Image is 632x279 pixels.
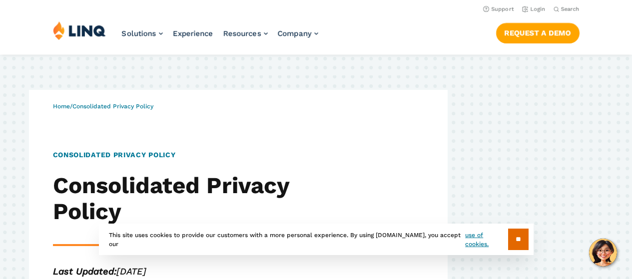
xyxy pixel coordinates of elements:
span: Solutions [122,29,156,38]
span: Search [561,6,580,12]
a: Login [522,6,546,12]
a: Request a Demo [496,23,580,43]
button: Hello, have a question? Let’s chat. [589,239,617,267]
span: Company [278,29,312,38]
a: Solutions [122,29,163,38]
a: Resources [223,29,268,38]
span: Consolidated Privacy Policy [72,103,153,110]
nav: Button Navigation [496,21,580,43]
h1: Consolidated Privacy Policy [53,150,296,160]
strong: Last Updated: [53,266,116,277]
nav: Primary Navigation [122,21,318,54]
a: Experience [173,29,213,38]
a: use of cookies. [465,231,508,249]
a: Home [53,103,70,110]
img: LINQ | K‑12 Software [53,21,106,40]
a: Company [278,29,318,38]
div: This site uses cookies to provide our customers with a more personal experience. By using [DOMAIN... [99,224,534,255]
span: Resources [223,29,261,38]
a: Support [483,6,514,12]
button: Open Search Bar [554,5,580,13]
span: / [53,103,153,110]
h2: Consolidated Privacy Policy [53,173,296,225]
em: [DATE] [53,266,146,277]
